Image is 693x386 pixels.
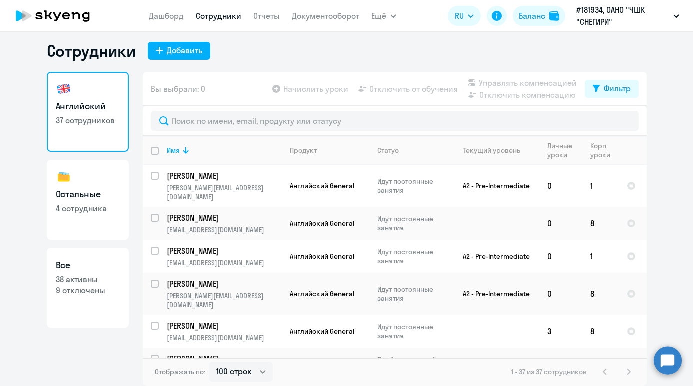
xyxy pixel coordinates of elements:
[539,273,582,315] td: 0
[290,327,354,336] span: Английский General
[167,170,281,181] a: [PERSON_NAME]
[539,207,582,240] td: 0
[582,207,619,240] td: 8
[539,348,582,381] td: 0
[253,11,280,21] a: Отчеты
[47,72,129,152] a: Английский37 сотрудников
[151,111,639,131] input: Поиск по имени, email, продукту или статусу
[56,259,120,272] h3: Все
[582,315,619,348] td: 8
[167,183,281,201] p: [PERSON_NAME][EMAIL_ADDRESS][DOMAIN_NAME]
[590,141,618,159] div: Корп. уроки
[167,278,281,289] a: [PERSON_NAME]
[148,42,210,60] button: Добавить
[167,146,180,155] div: Имя
[290,289,354,298] span: Английский General
[151,83,205,95] span: Вы выбрали: 0
[377,355,446,373] p: Пройден вводный урок
[155,367,205,376] span: Отображать по:
[604,82,631,94] div: Фильтр
[167,245,280,256] p: [PERSON_NAME]
[377,285,446,303] p: Идут постоянные занятия
[56,285,120,296] p: 9 отключены
[149,11,184,21] a: Дашборд
[167,291,281,309] p: [PERSON_NAME][EMAIL_ADDRESS][DOMAIN_NAME]
[539,240,582,273] td: 0
[290,146,317,155] div: Продукт
[167,258,281,267] p: [EMAIL_ADDRESS][DOMAIN_NAME]
[519,10,545,22] div: Баланс
[56,188,120,201] h3: Остальные
[463,146,520,155] div: Текущий уровень
[47,248,129,328] a: Все38 активны9 отключены
[167,212,280,223] p: [PERSON_NAME]
[167,44,202,56] div: Добавить
[47,160,129,240] a: Остальные4 сотрудника
[446,240,539,273] td: A2 - Pre-Intermediate
[167,278,280,289] p: [PERSON_NAME]
[47,41,136,61] h1: Сотрудники
[56,100,120,113] h3: Английский
[539,165,582,207] td: 0
[167,353,281,364] a: [PERSON_NAME]
[582,348,619,381] td: 8
[377,214,446,232] p: Идут постоянные занятия
[446,165,539,207] td: A2 - Pre-Intermediate
[56,81,72,97] img: english
[549,11,559,21] img: balance
[582,240,619,273] td: 1
[571,4,684,28] button: #181934, ОАНО "ЧШК "СНЕГИРИ"
[290,219,354,228] span: Английский General
[167,225,281,234] p: [EMAIL_ADDRESS][DOMAIN_NAME]
[290,181,354,190] span: Английский General
[582,273,619,315] td: 8
[56,115,120,126] p: 37 сотрудников
[196,11,241,21] a: Сотрудники
[454,146,539,155] div: Текущий уровень
[446,273,539,315] td: A2 - Pre-Intermediate
[377,247,446,265] p: Идут постоянные занятия
[455,10,464,22] span: RU
[448,6,481,26] button: RU
[56,169,72,185] img: others
[377,177,446,195] p: Идут постоянные занятия
[377,146,399,155] div: Статус
[585,80,639,98] button: Фильтр
[167,320,281,331] a: [PERSON_NAME]
[547,141,582,159] div: Личные уроки
[167,353,280,364] p: [PERSON_NAME]
[371,10,386,22] span: Ещё
[167,333,281,342] p: [EMAIL_ADDRESS][DOMAIN_NAME]
[290,252,354,261] span: Английский General
[167,320,280,331] p: [PERSON_NAME]
[539,315,582,348] td: 3
[582,165,619,207] td: 1
[576,4,669,28] p: #181934, ОАНО "ЧШК "СНЕГИРИ"
[167,245,281,256] a: [PERSON_NAME]
[167,170,280,181] p: [PERSON_NAME]
[377,322,446,340] p: Идут постоянные занятия
[511,367,587,376] span: 1 - 37 из 37 сотрудников
[292,11,359,21] a: Документооборот
[167,146,281,155] div: Имя
[56,203,120,214] p: 4 сотрудника
[167,212,281,223] a: [PERSON_NAME]
[56,274,120,285] p: 38 активны
[371,6,396,26] button: Ещё
[513,6,565,26] button: Балансbalance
